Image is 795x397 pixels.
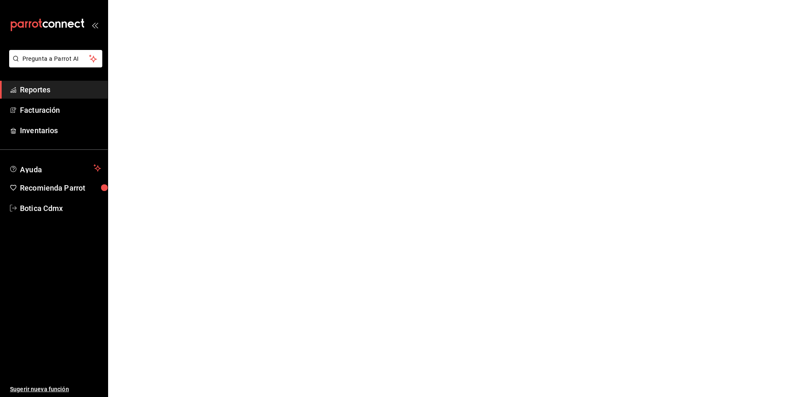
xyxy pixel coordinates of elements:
[20,125,101,136] span: Inventarios
[91,22,98,28] button: open_drawer_menu
[20,104,101,116] span: Facturación
[20,84,101,95] span: Reportes
[6,60,102,69] a: Pregunta a Parrot AI
[20,182,101,194] span: Recomienda Parrot
[20,163,90,173] span: Ayuda
[20,203,101,214] span: Botica Cdmx
[9,50,102,67] button: Pregunta a Parrot AI
[10,385,101,394] span: Sugerir nueva función
[22,55,89,63] span: Pregunta a Parrot AI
